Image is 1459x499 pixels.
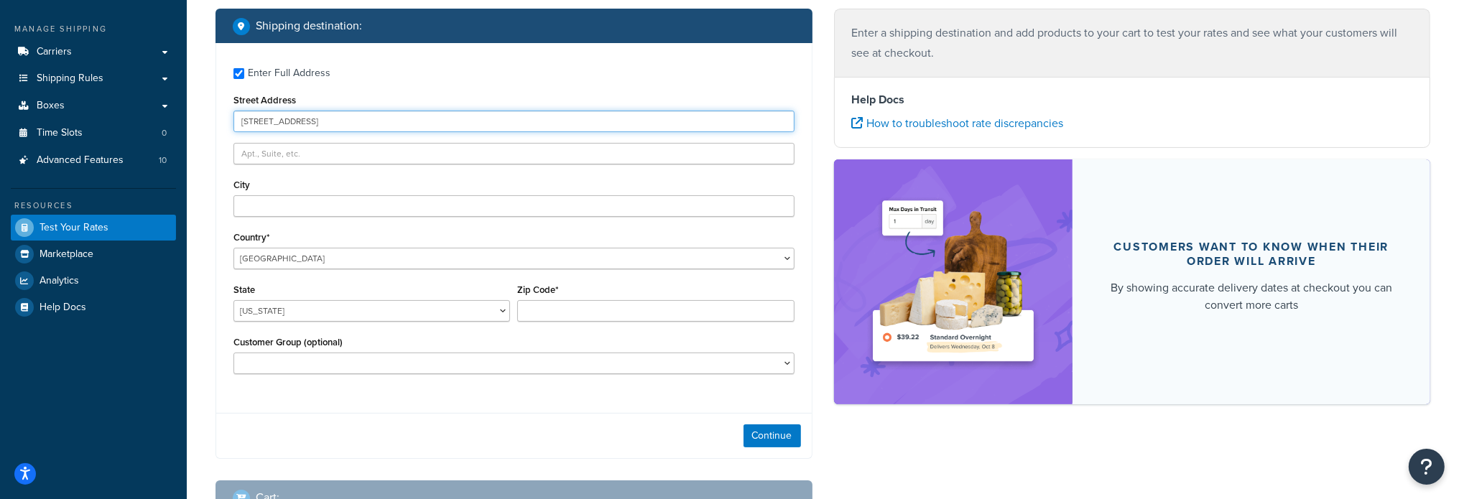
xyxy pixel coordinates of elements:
span: Test Your Rates [40,222,108,234]
a: Analytics [11,268,176,294]
h4: Help Docs [852,91,1413,108]
div: Resources [11,200,176,212]
div: Enter Full Address [248,63,330,83]
li: Time Slots [11,120,176,146]
a: How to troubleshoot rate discrepancies [852,115,1064,131]
li: Advanced Features [11,147,176,174]
span: Marketplace [40,248,93,261]
label: Street Address [233,95,296,106]
span: 0 [162,127,167,139]
span: Help Docs [40,302,86,314]
p: Enter a shipping destination and add products to your cart to test your rates and see what your c... [852,23,1413,63]
h2: Shipping destination : [256,19,362,32]
a: Carriers [11,39,176,65]
a: Advanced Features10 [11,147,176,174]
label: Customer Group (optional) [233,337,343,348]
div: Customers want to know when their order will arrive [1107,240,1396,269]
a: Time Slots0 [11,120,176,146]
a: Marketplace [11,241,176,267]
span: 10 [159,154,167,167]
a: Boxes [11,93,176,119]
input: Enter Full Address [233,68,244,79]
button: Open Resource Center [1409,449,1445,485]
a: Test Your Rates [11,215,176,241]
label: Country* [233,232,269,243]
div: By showing accurate delivery dates at checkout you can convert more carts [1107,279,1396,314]
div: Manage Shipping [11,23,176,35]
label: City [233,179,250,190]
img: feature-image-ddt-36eae7f7280da8017bfb280eaccd9c446f90b1fe08728e4019434db127062ab4.png [863,181,1043,383]
span: Advanced Features [37,154,124,167]
span: Boxes [37,100,65,112]
span: Shipping Rules [37,73,103,85]
a: Shipping Rules [11,65,176,92]
label: State [233,284,255,295]
input: Apt., Suite, etc. [233,143,795,164]
span: Analytics [40,275,79,287]
a: Help Docs [11,294,176,320]
button: Continue [744,424,801,447]
span: Carriers [37,46,72,58]
label: Zip Code* [517,284,558,295]
span: Time Slots [37,127,83,139]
